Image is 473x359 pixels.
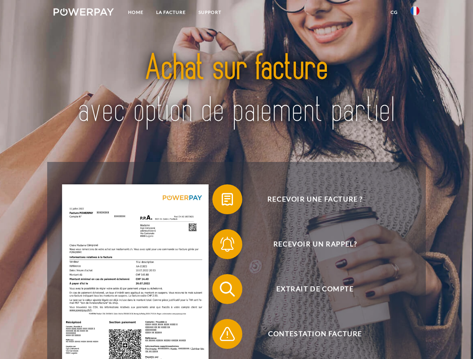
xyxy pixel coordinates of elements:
[192,6,228,19] a: Support
[218,325,237,343] img: qb_warning.svg
[150,6,192,19] a: LA FACTURE
[212,229,407,259] button: Recevoir un rappel?
[212,184,407,214] button: Recevoir une facture ?
[218,235,237,254] img: qb_bell.svg
[212,319,407,349] button: Contestation Facture
[410,6,419,15] img: fr
[212,274,407,304] button: Extrait de compte
[223,319,407,349] span: Contestation Facture
[122,6,150,19] a: Home
[218,190,237,209] img: qb_bill.svg
[223,184,407,214] span: Recevoir une facture ?
[223,274,407,304] span: Extrait de compte
[223,229,407,259] span: Recevoir un rappel?
[384,6,404,19] a: CG
[54,8,114,16] img: logo-powerpay-white.svg
[72,36,401,143] img: title-powerpay_fr.svg
[218,280,237,298] img: qb_search.svg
